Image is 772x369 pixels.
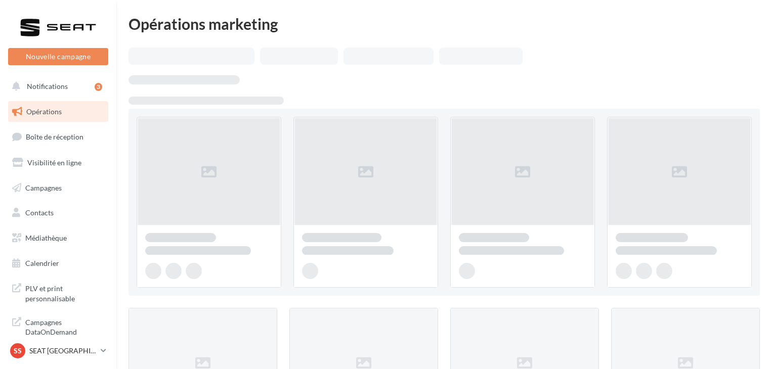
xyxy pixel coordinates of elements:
span: Visibilité en ligne [27,158,81,167]
span: SS [14,346,22,356]
a: Campagnes [6,177,110,199]
a: Campagnes DataOnDemand [6,311,110,341]
button: Notifications 3 [6,76,106,97]
div: Opérations marketing [128,16,760,31]
a: SS SEAT [GEOGRAPHIC_DATA] [8,341,108,360]
a: Calendrier [6,253,110,274]
a: Visibilité en ligne [6,152,110,173]
span: Médiathèque [25,234,67,242]
a: PLV et print personnalisable [6,278,110,307]
span: Boîte de réception [26,132,83,141]
span: Campagnes DataOnDemand [25,315,104,337]
a: Opérations [6,101,110,122]
span: PLV et print personnalisable [25,282,104,303]
div: 3 [95,83,102,91]
span: Contacts [25,208,54,217]
span: Opérations [26,107,62,116]
a: Médiathèque [6,227,110,249]
a: Boîte de réception [6,126,110,148]
p: SEAT [GEOGRAPHIC_DATA] [29,346,97,356]
span: Campagnes [25,183,62,192]
a: Contacts [6,202,110,223]
span: Notifications [27,82,68,90]
button: Nouvelle campagne [8,48,108,65]
span: Calendrier [25,259,59,267]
